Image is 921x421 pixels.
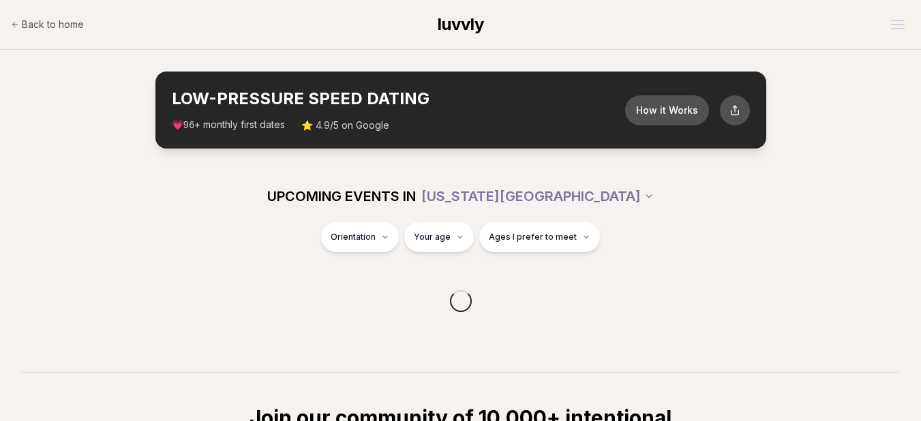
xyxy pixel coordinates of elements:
button: Open menu [886,14,910,35]
button: How it Works [625,95,709,125]
span: Ages I prefer to meet [489,232,577,243]
a: Back to home [11,11,84,38]
a: luvvly [438,14,484,35]
span: 💗 + monthly first dates [172,118,286,132]
span: Back to home [22,18,84,31]
span: ⭐ 4.9/5 on Google [301,119,389,132]
button: [US_STATE][GEOGRAPHIC_DATA] [421,181,654,211]
h2: LOW-PRESSURE SPEED DATING [172,88,625,110]
button: Orientation [321,222,399,252]
span: 96 [183,120,195,131]
span: luvvly [438,14,484,34]
button: Ages I prefer to meet [479,222,600,252]
span: Orientation [331,232,376,243]
span: UPCOMING EVENTS IN [267,187,416,206]
button: Your age [404,222,474,252]
span: Your age [414,232,451,243]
